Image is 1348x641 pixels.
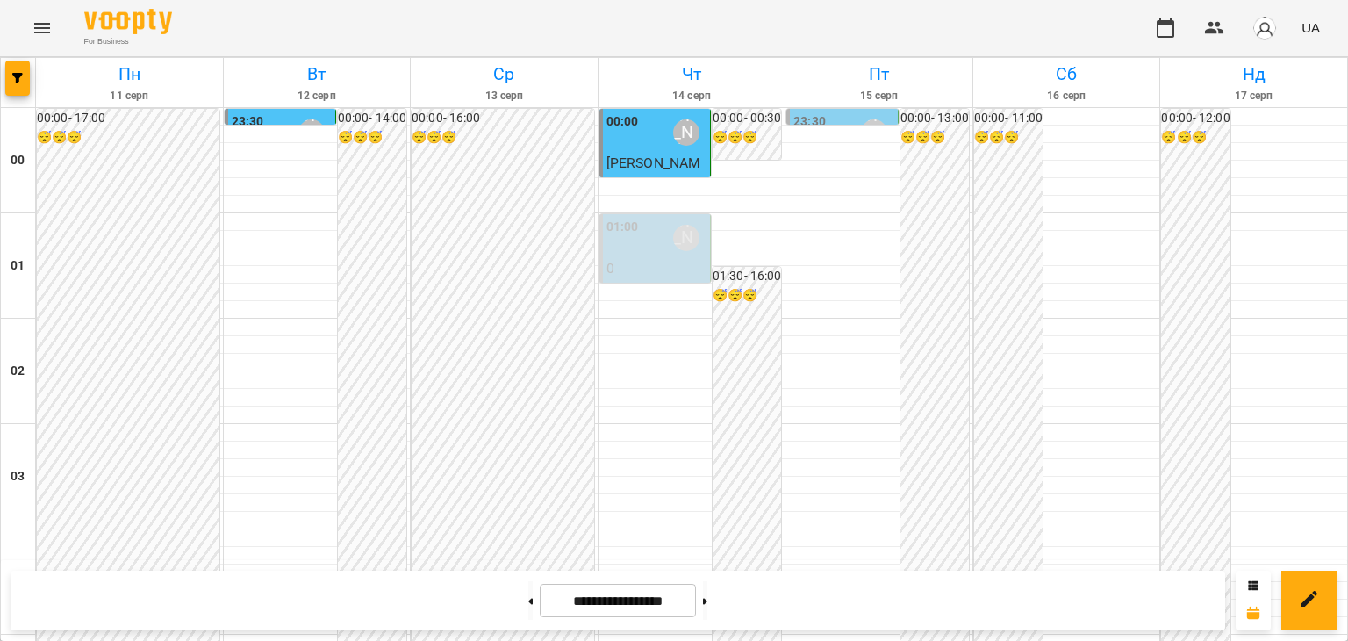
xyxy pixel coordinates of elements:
img: avatar_s.png [1252,16,1277,40]
h6: 😴😴😴 [974,128,1043,148]
h6: Пн [39,61,220,88]
div: Мосюра Лариса [861,119,887,146]
span: [PERSON_NAME] [606,155,701,192]
h6: 14 серп [601,88,783,104]
h6: Вт [226,61,408,88]
label: 23:30 [232,112,264,132]
button: UA [1294,11,1327,44]
span: UA [1301,18,1320,37]
h6: 03 [11,467,25,486]
p: 0 [606,258,706,279]
h6: 00:00 - 00:30 [713,109,781,128]
div: Мосюра Лариса [673,119,699,146]
h6: 😴😴😴 [37,128,219,148]
h6: 00:00 - 13:00 [900,109,969,128]
button: Menu [21,7,63,49]
h6: 01 [11,256,25,276]
h6: 11 серп [39,88,220,104]
label: 01:00 [606,218,639,237]
h6: 00 [11,151,25,170]
h6: 😴😴😴 [900,128,969,148]
h6: 01:30 - 16:00 [713,267,781,286]
h6: 02 [11,362,25,381]
h6: Чт [601,61,783,88]
h6: 😴😴😴 [338,128,406,148]
h6: 😴😴😴 [713,128,781,148]
h6: 00:00 - 11:00 [974,109,1043,128]
h6: 13 серп [413,88,595,104]
label: 23:30 [793,112,826,132]
h6: 😴😴😴 [1161,128,1230,148]
h6: Нд [1163,61,1344,88]
h6: 12 серп [226,88,408,104]
h6: 00:00 - 17:00 [37,109,219,128]
h6: Сб [976,61,1158,88]
p: індивід шч 45 хв ([PERSON_NAME]) [606,279,706,342]
h6: 15 серп [788,88,970,104]
div: Мосюра Лариса [298,119,325,146]
h6: Пт [788,61,970,88]
span: For Business [84,36,172,47]
h6: 17 серп [1163,88,1344,104]
h6: 00:00 - 12:00 [1161,109,1230,128]
div: Мосюра Лариса [673,225,699,251]
h6: 00:00 - 16:00 [412,109,594,128]
h6: 16 серп [976,88,1158,104]
img: Voopty Logo [84,9,172,34]
h6: 00:00 - 14:00 [338,109,406,128]
h6: 😴😴😴 [412,128,594,148]
label: 00:00 [606,112,639,132]
h6: Ср [413,61,595,88]
h6: 😴😴😴 [713,286,781,306]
